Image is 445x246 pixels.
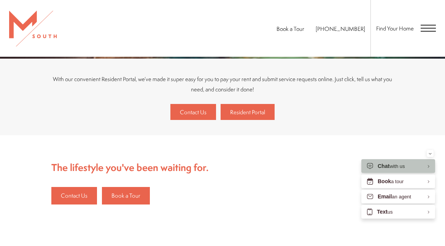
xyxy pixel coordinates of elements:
span: Contact Us [180,108,207,116]
button: Open Menu [421,25,436,32]
span: Contact Us [61,191,87,200]
a: Find Your Home [376,24,414,32]
a: Call Us at 813-570-8014 [316,25,365,33]
a: Contact Us [170,104,216,120]
a: Contact Us [51,187,97,204]
span: Book a Tour [111,191,140,200]
span: Resident Portal [230,108,265,116]
a: Book a Tour [277,25,304,33]
img: MSouth [9,11,57,46]
a: Resident Portal [221,104,275,120]
p: The lifestyle you've been waiting for. [51,160,394,176]
a: Book a Tour [102,187,150,204]
p: With our convenient Resident Portal, we’ve made it super easy for you to pay your rent and submit... [51,74,394,94]
span: [PHONE_NUMBER] [316,25,365,33]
